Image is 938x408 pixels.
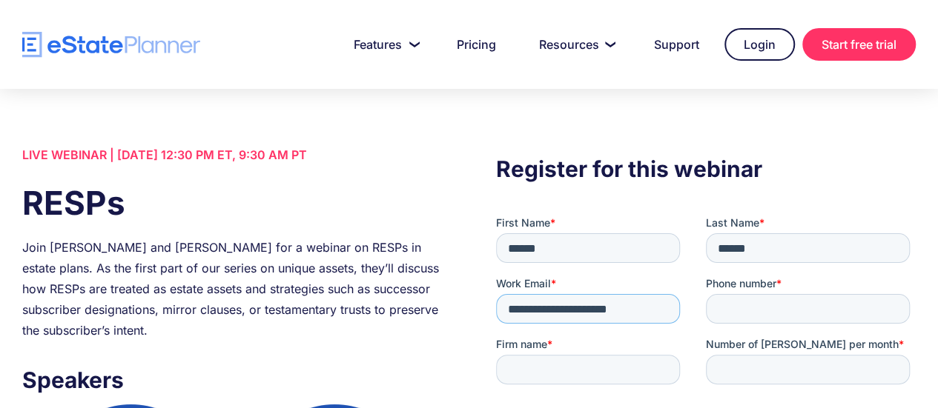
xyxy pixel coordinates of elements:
[439,30,514,59] a: Pricing
[22,363,442,397] h3: Speakers
[521,30,629,59] a: Resources
[22,180,442,226] h1: RESPs
[496,152,916,186] h3: Register for this webinar
[22,237,442,341] div: Join [PERSON_NAME] and [PERSON_NAME] for a webinar on RESPs in estate plans. As the first part of...
[336,30,432,59] a: Features
[22,32,200,58] a: home
[724,28,795,61] a: Login
[802,28,916,61] a: Start free trial
[22,144,442,165] div: LIVE WEBINAR | [DATE] 12:30 PM ET, 9:30 AM PT
[636,30,717,59] a: Support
